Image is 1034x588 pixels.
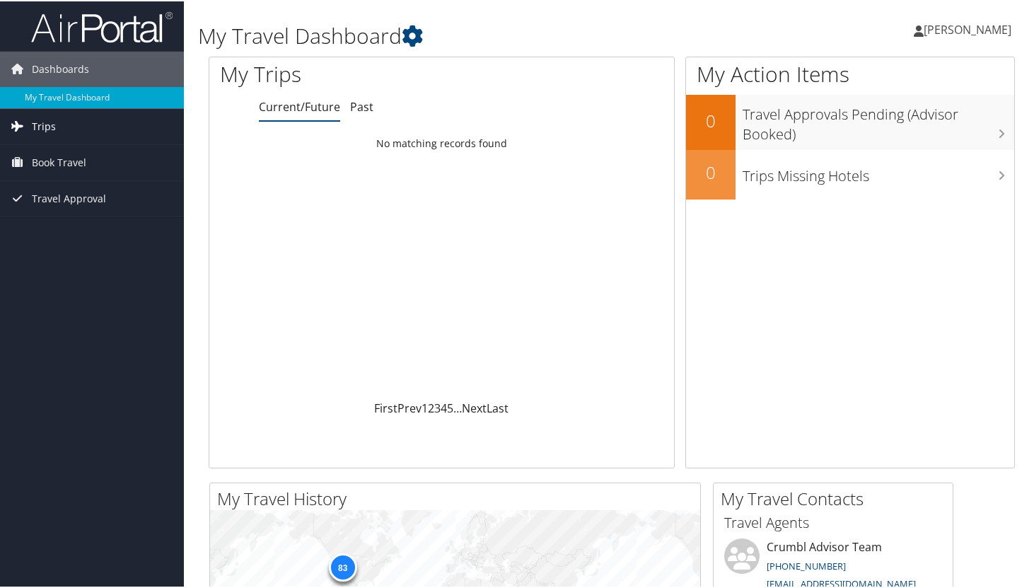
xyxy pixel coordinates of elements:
[220,58,470,88] h1: My Trips
[441,399,447,415] a: 4
[924,21,1011,36] span: [PERSON_NAME]
[32,180,106,215] span: Travel Approval
[447,399,453,415] a: 5
[32,108,56,143] span: Trips
[374,399,397,415] a: First
[914,7,1026,50] a: [PERSON_NAME]
[686,159,736,183] h2: 0
[743,158,1014,185] h3: Trips Missing Hotels
[198,20,750,50] h1: My Travel Dashboard
[686,58,1014,88] h1: My Action Items
[686,108,736,132] h2: 0
[259,98,340,113] a: Current/Future
[724,512,942,531] h3: Travel Agents
[686,93,1014,148] a: 0Travel Approvals Pending (Advisor Booked)
[350,98,373,113] a: Past
[32,50,89,86] span: Dashboards
[686,149,1014,198] a: 0Trips Missing Hotels
[32,144,86,179] span: Book Travel
[31,9,173,42] img: airportal-logo.png
[767,558,846,571] a: [PHONE_NUMBER]
[328,552,356,580] div: 83
[434,399,441,415] a: 3
[428,399,434,415] a: 2
[487,399,509,415] a: Last
[743,96,1014,143] h3: Travel Approvals Pending (Advisor Booked)
[209,129,674,155] td: No matching records found
[721,485,953,509] h2: My Travel Contacts
[422,399,428,415] a: 1
[453,399,462,415] span: …
[217,485,700,509] h2: My Travel History
[397,399,422,415] a: Prev
[462,399,487,415] a: Next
